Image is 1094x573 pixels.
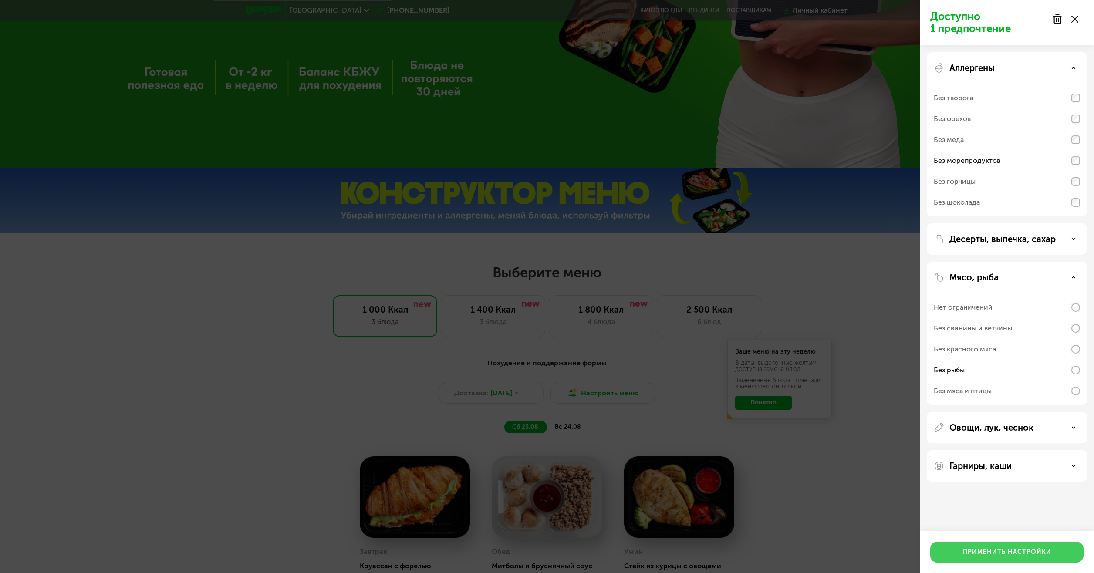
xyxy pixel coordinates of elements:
[934,323,1012,334] div: Без свинины и ветчины
[949,272,999,283] p: Мясо, рыба
[934,93,973,103] div: Без творога
[949,234,1056,244] p: Десерты, выпечка, сахар
[934,135,964,145] div: Без меда
[949,461,1012,471] p: Гарниры, каши
[949,63,995,73] p: Аллергены
[934,365,965,375] div: Без рыбы
[934,197,980,208] div: Без шоколада
[963,548,1051,556] div: Применить настройки
[934,114,971,124] div: Без орехов
[930,10,1047,35] p: Доступно 1 предпочтение
[934,302,993,313] div: Нет ограничений
[930,542,1084,563] button: Применить настройки
[934,176,976,187] div: Без горчицы
[934,344,996,354] div: Без красного мяса
[949,422,1033,433] p: Овощи, лук, чеснок
[934,155,1000,166] div: Без морепродуктов
[934,386,992,396] div: Без мяса и птицы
